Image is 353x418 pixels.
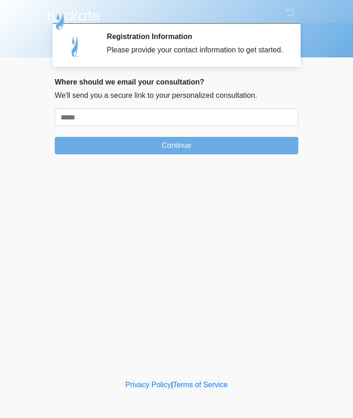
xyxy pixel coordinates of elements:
[171,381,173,389] a: |
[46,7,102,30] img: Hydrate IV Bar - Arcadia Logo
[55,78,298,86] h2: Where should we email your consultation?
[125,381,171,389] a: Privacy Policy
[55,137,298,154] button: Continue
[55,90,298,101] p: We'll send you a secure link to your personalized consultation.
[107,45,285,56] div: Please provide your contact information to get started.
[173,381,228,389] a: Terms of Service
[62,32,89,60] img: Agent Avatar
